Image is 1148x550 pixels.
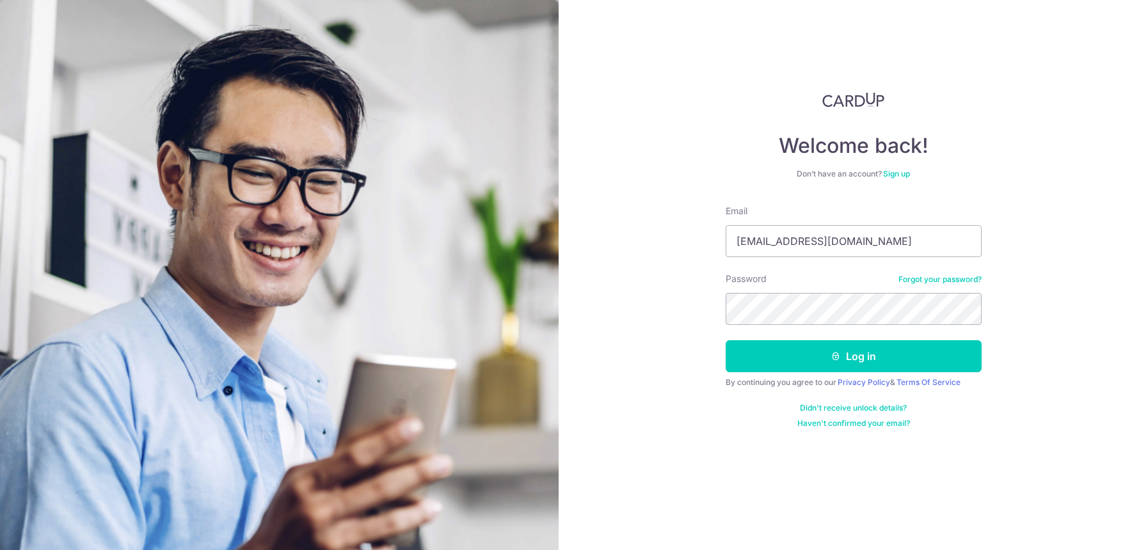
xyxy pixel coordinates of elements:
input: Enter your Email [726,225,982,257]
a: Privacy Policy [838,377,890,387]
a: Sign up [883,169,910,178]
label: Email [726,205,747,217]
a: Didn't receive unlock details? [800,403,907,413]
button: Log in [726,340,982,372]
a: Forgot your password? [898,274,982,285]
div: Don’t have an account? [726,169,982,179]
img: CardUp Logo [822,92,885,107]
a: Haven't confirmed your email? [797,418,910,428]
h4: Welcome back! [726,133,982,159]
div: By continuing you agree to our & [726,377,982,388]
a: Terms Of Service [897,377,961,387]
label: Password [726,272,767,285]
